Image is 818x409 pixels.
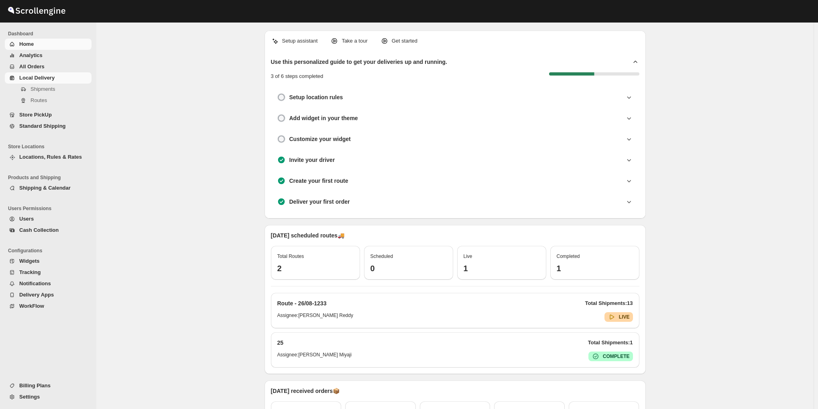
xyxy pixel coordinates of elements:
[557,254,580,259] span: Completed
[5,39,92,50] button: Home
[5,84,92,95] button: Shipments
[585,299,633,307] p: Total Shipments: 13
[277,254,304,259] span: Total Routes
[19,154,82,160] span: Locations, Rules & Rates
[588,339,633,347] p: Total Shipments: 1
[19,227,59,233] span: Cash Collection
[464,264,540,273] h3: 1
[19,63,45,70] span: All Orders
[5,182,92,194] button: Shipping & Calendar
[5,278,92,289] button: Notifications
[19,269,41,275] span: Tracking
[282,37,318,45] p: Setup assistant
[5,225,92,236] button: Cash Collection
[19,112,52,118] span: Store PickUp
[8,247,92,254] span: Configurations
[19,258,39,264] span: Widgets
[8,205,92,212] span: Users Permissions
[619,314,630,320] b: LIVE
[603,354,630,359] b: COMPLETE
[8,174,92,181] span: Products and Shipping
[557,264,633,273] h3: 1
[289,177,348,185] h3: Create your first route
[342,37,367,45] p: Take a tour
[289,156,335,164] h3: Invite your driver
[5,61,92,72] button: All Orders
[289,198,350,206] h3: Deliver your first order
[271,58,448,66] h2: Use this personalized guide to get your deliveries up and running.
[277,264,354,273] h3: 2
[289,135,351,143] h3: Customize your widget
[19,216,34,222] span: Users
[5,380,92,391] button: Billing Plans
[277,339,284,347] h2: 25
[19,52,43,58] span: Analytics
[289,114,358,122] h3: Add widget in your theme
[31,86,55,92] span: Shipments
[392,37,417,45] p: Get started
[370,254,393,259] span: Scheduled
[277,312,353,322] h6: Assignee: [PERSON_NAME] Reddy
[19,292,54,298] span: Delivery Apps
[19,75,55,81] span: Local Delivery
[19,185,71,191] span: Shipping & Calendar
[19,303,44,309] span: WorkFlow
[277,352,352,361] h6: Assignee: [PERSON_NAME] Miyaji
[19,280,51,286] span: Notifications
[464,254,472,259] span: Live
[271,231,639,239] p: [DATE] scheduled routes 🚚
[289,93,343,101] h3: Setup location rules
[8,31,92,37] span: Dashboard
[5,391,92,403] button: Settings
[5,289,92,301] button: Delivery Apps
[5,151,92,163] button: Locations, Rules & Rates
[5,301,92,312] button: WorkFlow
[5,213,92,225] button: Users
[277,299,327,307] h2: Route - 26/08-1233
[19,394,40,400] span: Settings
[271,387,639,395] p: [DATE] received orders 📦
[5,267,92,278] button: Tracking
[370,264,447,273] h3: 0
[19,123,66,129] span: Standard Shipping
[5,95,92,106] button: Routes
[5,50,92,61] button: Analytics
[31,97,47,103] span: Routes
[5,256,92,267] button: Widgets
[19,382,51,389] span: Billing Plans
[8,143,92,150] span: Store Locations
[19,41,34,47] span: Home
[271,72,324,80] p: 3 of 6 steps completed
